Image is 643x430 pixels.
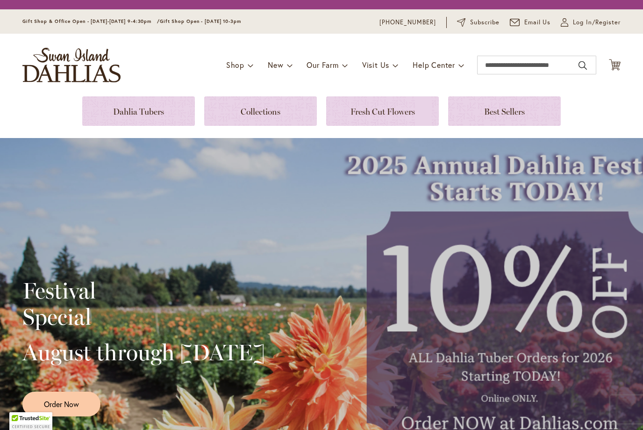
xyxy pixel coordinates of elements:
[22,277,265,330] h2: Festival Special
[22,339,265,365] h2: August through [DATE]
[457,18,500,27] a: Subscribe
[307,60,338,70] span: Our Farm
[510,18,551,27] a: Email Us
[268,60,283,70] span: New
[22,48,121,82] a: store logo
[561,18,621,27] a: Log In/Register
[362,60,389,70] span: Visit Us
[226,60,244,70] span: Shop
[379,18,436,27] a: [PHONE_NUMBER]
[160,18,241,24] span: Gift Shop Open - [DATE] 10-3pm
[579,58,587,73] button: Search
[413,60,455,70] span: Help Center
[573,18,621,27] span: Log In/Register
[22,18,160,24] span: Gift Shop & Office Open - [DATE]-[DATE] 9-4:30pm /
[22,392,100,416] a: Order Now
[524,18,551,27] span: Email Us
[470,18,500,27] span: Subscribe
